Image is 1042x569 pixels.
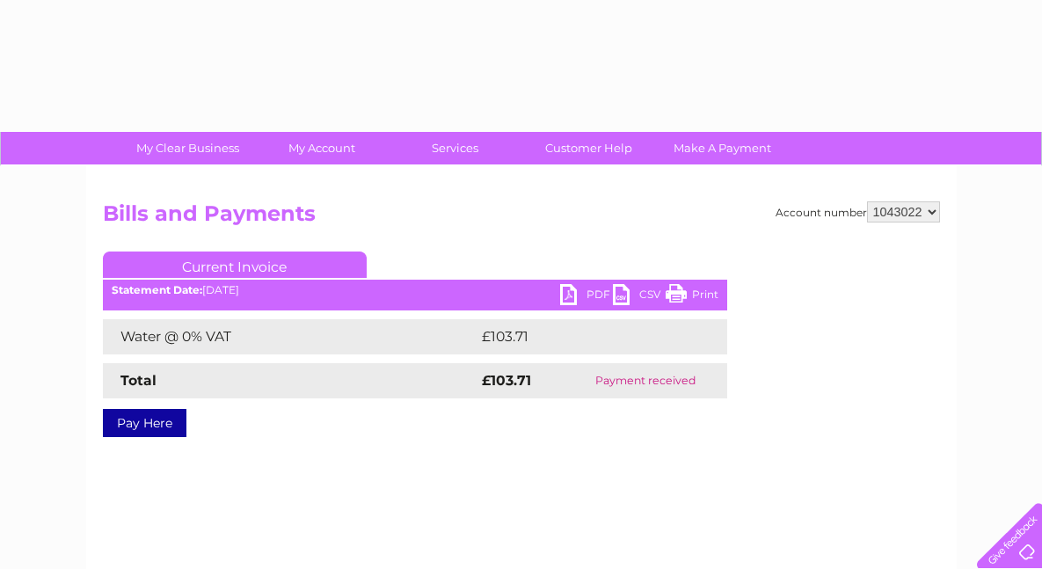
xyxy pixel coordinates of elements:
a: Make A Payment [650,132,795,164]
a: Current Invoice [103,252,367,278]
a: PDF [560,284,613,310]
a: My Clear Business [115,132,260,164]
div: [DATE] [103,284,727,296]
a: Customer Help [516,132,661,164]
a: Services [383,132,528,164]
a: Print [666,284,718,310]
a: CSV [613,284,666,310]
strong: £103.71 [482,372,531,389]
b: Statement Date: [112,283,202,296]
a: My Account [249,132,394,164]
td: £103.71 [477,319,693,354]
h2: Bills and Payments [103,201,940,235]
div: Account number [776,201,940,222]
strong: Total [120,372,157,389]
td: Water @ 0% VAT [103,319,477,354]
a: Pay Here [103,409,186,437]
td: Payment received [564,363,726,398]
